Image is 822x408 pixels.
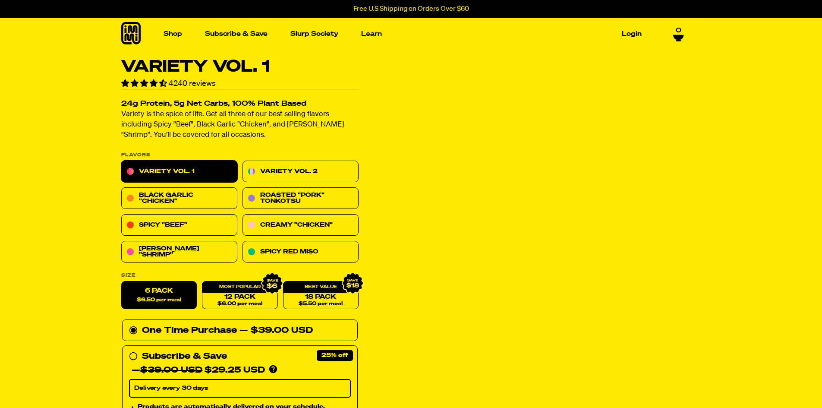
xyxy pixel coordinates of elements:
a: Subscribe & Save [202,27,271,41]
a: Shop [160,27,186,41]
a: Variety Vol. 1 [121,161,237,183]
span: 4.55 stars [121,80,169,88]
a: Learn [358,27,385,41]
a: Spicy "Beef" [121,215,237,236]
a: [PERSON_NAME] "Shrimp" [121,241,237,263]
div: One Time Purchase [129,324,351,338]
a: Black Garlic "Chicken" [121,188,237,209]
span: $5.50 per meal [299,301,343,307]
span: $6.50 per meal [137,297,181,303]
a: Login [618,27,645,41]
div: — $39.00 USD [239,324,313,338]
del: $39.00 USD [140,366,202,375]
div: — $29.25 USD [132,364,265,377]
h1: Variety Vol. 1 [121,59,359,75]
a: 18 Pack$5.50 per meal [283,281,358,310]
select: Subscribe & Save —$39.00 USD$29.25 USD Products are automatically delivered on your schedule. No ... [129,380,351,398]
div: Subscribe & Save [142,350,227,364]
a: Roasted "Pork" Tonkotsu [243,188,359,209]
span: 4240 reviews [169,80,216,88]
a: Creamy "Chicken" [243,215,359,236]
label: 6 Pack [121,281,197,310]
a: 12 Pack$6.00 per meal [202,281,277,310]
h2: 24g Protein, 5g Net Carbs, 100% Plant Based [121,101,359,108]
a: Variety Vol. 2 [243,161,359,183]
p: Flavors [121,153,359,158]
p: Variety is the spice of life. Get all three of our best selling flavors including Spicy "Beef", B... [121,110,359,141]
span: 0 [676,25,681,33]
label: Size [121,273,359,278]
a: Slurp Society [287,27,342,41]
nav: Main navigation [160,18,645,50]
p: Free U.S Shipping on Orders Over $60 [353,5,469,13]
a: Spicy Red Miso [243,241,359,263]
span: $6.00 per meal [217,301,262,307]
a: 0 [673,25,684,40]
